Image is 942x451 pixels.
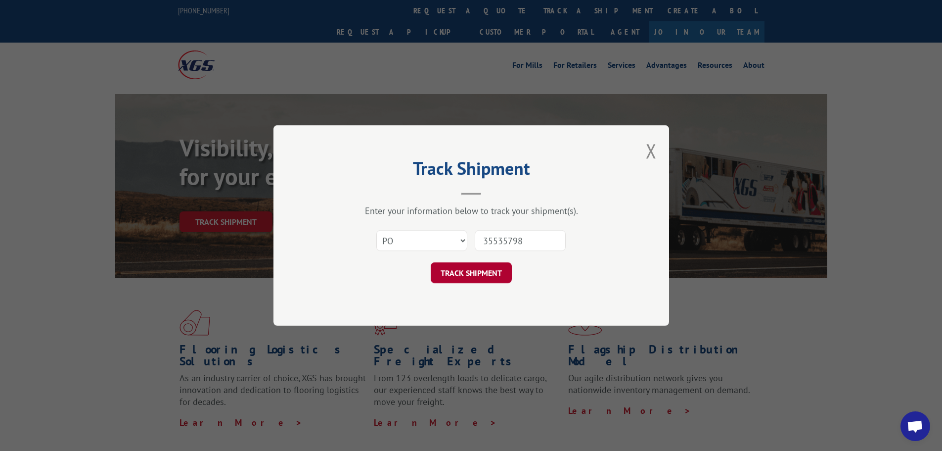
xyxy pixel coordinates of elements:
h2: Track Shipment [323,161,620,180]
input: Number(s) [475,230,566,251]
a: Open chat [900,411,930,441]
div: Enter your information below to track your shipment(s). [323,205,620,216]
button: Close modal [646,138,657,164]
button: TRACK SHIPMENT [431,262,512,283]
